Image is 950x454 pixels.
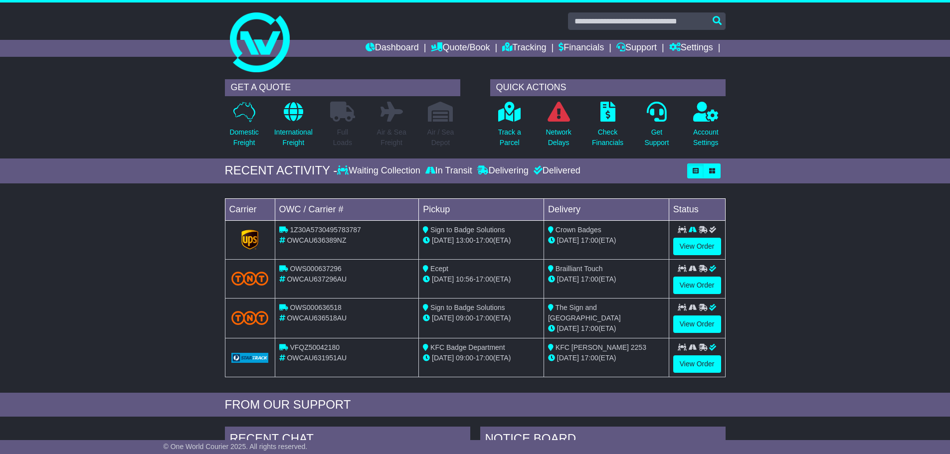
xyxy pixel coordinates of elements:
[290,303,342,311] span: OWS000636518
[274,101,313,153] a: InternationalFreight
[557,324,579,332] span: [DATE]
[548,353,665,363] div: (ETA)
[476,275,493,283] span: 17:00
[423,235,540,246] div: - (ETA)
[673,315,721,333] a: View Order
[480,427,726,454] div: NOTICE BOARD
[423,313,540,323] div: - (ETA)
[475,165,531,176] div: Delivering
[225,398,726,412] div: FROM OUR SUPPORT
[290,343,340,351] span: VFQZ50042180
[432,354,454,362] span: [DATE]
[287,314,347,322] span: OWCAU636518AU
[581,324,598,332] span: 17:00
[456,354,473,362] span: 09:00
[231,353,269,363] img: GetCarrierServiceLogo
[591,101,624,153] a: CheckFinancials
[557,354,579,362] span: [DATE]
[432,314,454,322] span: [DATE]
[544,198,669,220] td: Delivery
[430,343,505,351] span: KFC Badge Department
[241,230,258,250] img: GetCarrierServiceLogo
[673,355,721,373] a: View Order
[229,101,259,153] a: DomesticFreight
[225,79,460,96] div: GET A QUOTE
[430,226,505,234] span: Sign to Badge Solutions
[616,40,657,57] a: Support
[225,198,275,220] td: Carrier
[287,236,346,244] span: OWCAU636389NZ
[423,274,540,285] div: - (ETA)
[476,354,493,362] span: 17:00
[556,265,603,273] span: Brailliant Touch
[557,236,579,244] span: [DATE]
[366,40,419,57] a: Dashboard
[430,265,448,273] span: Ecept
[673,238,721,255] a: View Order
[337,165,422,176] div: Waiting Collection
[531,165,580,176] div: Delivered
[231,272,269,285] img: TNT_Domestic.png
[581,354,598,362] span: 17:00
[377,127,406,148] p: Air & Sea Freight
[556,226,601,234] span: Crown Badges
[225,163,338,178] div: RECENT ACTIVITY -
[644,101,669,153] a: GetSupport
[502,40,546,57] a: Tracking
[229,127,258,148] p: Domestic Freight
[274,127,313,148] p: International Freight
[419,198,544,220] td: Pickup
[290,226,361,234] span: 1Z30A5730495783787
[581,275,598,283] span: 17:00
[498,101,522,153] a: Track aParcel
[644,127,669,148] p: Get Support
[476,236,493,244] span: 17:00
[669,40,713,57] a: Settings
[556,343,646,351] span: KFC [PERSON_NAME] 2253
[231,311,269,324] img: TNT_Domestic.png
[548,235,665,246] div: (ETA)
[456,314,473,322] span: 09:00
[290,265,342,273] span: OWS000637296
[490,79,726,96] div: QUICK ACTIONS
[581,236,598,244] span: 17:00
[432,236,454,244] span: [DATE]
[498,127,521,148] p: Track a Parcel
[673,277,721,294] a: View Order
[287,354,347,362] span: OWCAU631951AU
[557,275,579,283] span: [DATE]
[456,275,473,283] span: 10:56
[427,127,454,148] p: Air / Sea Depot
[456,236,473,244] span: 13:00
[275,198,419,220] td: OWC / Carrier #
[548,274,665,285] div: (ETA)
[330,127,355,148] p: Full Loads
[545,101,571,153] a: NetworkDelays
[548,303,621,322] span: The Sign and [GEOGRAPHIC_DATA]
[559,40,604,57] a: Financials
[225,427,470,454] div: RECENT CHAT
[693,127,719,148] p: Account Settings
[669,198,725,220] td: Status
[548,323,665,334] div: (ETA)
[546,127,571,148] p: Network Delays
[476,314,493,322] span: 17:00
[164,443,308,451] span: © One World Courier 2025. All rights reserved.
[423,353,540,363] div: - (ETA)
[432,275,454,283] span: [DATE]
[430,303,505,311] span: Sign to Badge Solutions
[431,40,490,57] a: Quote/Book
[592,127,623,148] p: Check Financials
[423,165,475,176] div: In Transit
[287,275,347,283] span: OWCAU637296AU
[693,101,719,153] a: AccountSettings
